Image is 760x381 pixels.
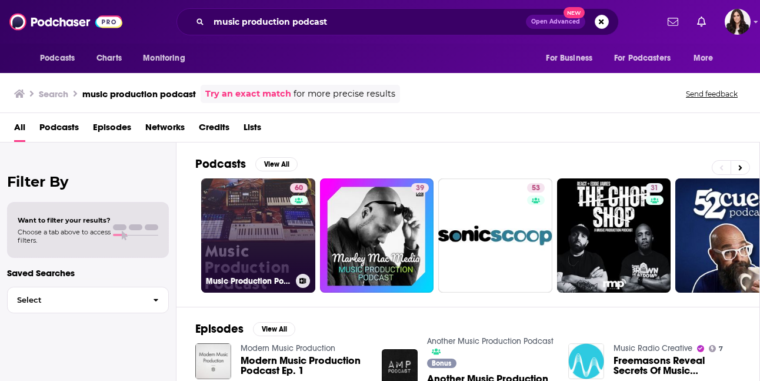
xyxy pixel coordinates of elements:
button: Select [7,287,169,313]
a: 31 [557,178,671,293]
h2: Filter By [7,173,169,190]
a: Try an exact match [205,87,291,101]
a: Episodes [93,118,131,142]
span: Charts [96,50,122,67]
a: 39 [320,178,434,293]
button: open menu [685,47,728,69]
img: User Profile [725,9,751,35]
a: 39 [411,183,429,193]
span: 60 [295,183,303,194]
button: open menu [538,47,607,69]
a: 31 [646,183,663,193]
a: Show notifications dropdown [692,12,711,32]
button: open menu [606,47,688,69]
a: Credits [199,118,229,142]
span: Bonus [432,360,451,367]
input: Search podcasts, credits, & more... [209,12,526,31]
span: for more precise results [294,87,395,101]
span: Want to filter your results? [18,216,111,224]
span: Select [8,296,144,304]
h2: Podcasts [195,157,246,171]
a: Another Music Production Podcast [427,336,554,346]
a: 7 [709,345,724,352]
span: For Podcasters [614,50,671,67]
h3: music production podcast [82,88,196,100]
span: 39 [416,183,424,194]
img: Freemasons Reveal Secrets Of Music Production : Podcast Episode #58 [568,343,604,379]
span: Monitoring [143,50,185,67]
a: Lists [244,118,261,142]
a: PodcastsView All [195,157,298,171]
a: Networks [145,118,185,142]
span: 7 [719,346,723,352]
span: For Business [546,50,592,67]
a: 53 [527,183,545,193]
button: Open AdvancedNew [526,15,585,29]
img: Podchaser - Follow, Share and Rate Podcasts [9,11,122,33]
h3: Music Production Podcast [206,276,291,286]
a: Modern Music Production Podcast Ep. 1 [241,356,368,376]
h3: Search [39,88,68,100]
a: 60Music Production Podcast [201,178,315,293]
button: View All [253,322,295,336]
a: 53 [438,178,552,293]
a: Modern Music Production [241,343,335,353]
img: Modern Music Production Podcast Ep. 1 [195,343,231,379]
span: Open Advanced [531,19,580,25]
button: open menu [32,47,90,69]
div: Search podcasts, credits, & more... [176,8,619,35]
button: Show profile menu [725,9,751,35]
button: open menu [135,47,200,69]
p: Saved Searches [7,267,169,279]
span: New [564,7,585,18]
span: Logged in as RebeccaShapiro [725,9,751,35]
span: 53 [532,183,540,194]
span: More [694,50,714,67]
button: View All [255,157,298,171]
a: Charts [89,47,129,69]
a: All [14,118,25,142]
h2: Episodes [195,322,244,336]
a: Podcasts [39,118,79,142]
a: Music Radio Creative [614,343,692,353]
span: 31 [651,183,658,194]
a: Show notifications dropdown [663,12,683,32]
span: Podcasts [40,50,75,67]
button: Send feedback [682,89,741,99]
a: 60 [290,183,308,193]
a: EpisodesView All [195,322,295,336]
a: Freemasons Reveal Secrets Of Music Production : Podcast Episode #58 [614,356,741,376]
span: Choose a tab above to access filters. [18,228,111,244]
